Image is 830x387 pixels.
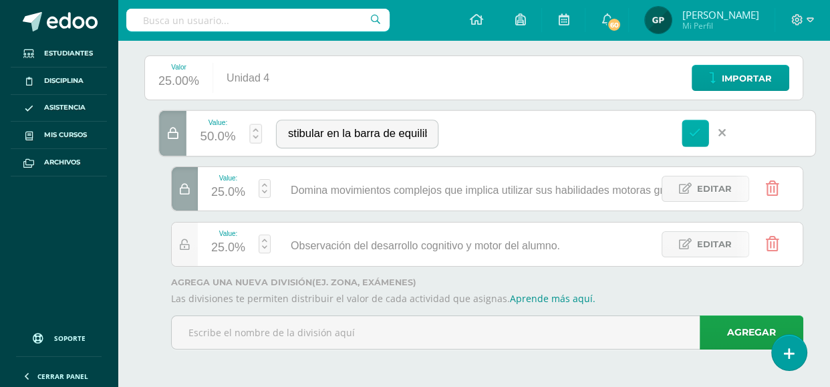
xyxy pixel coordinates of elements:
div: 25.00% [158,71,199,92]
a: Asistencia [11,95,107,122]
div: 50.0% [200,126,235,148]
span: [PERSON_NAME] [682,8,758,21]
p: Las divisiones te permiten distribuir el valor de cada actividad que asignas. [171,293,803,305]
a: Guardar [682,120,709,147]
a: Aprende más aquí. [510,292,595,305]
input: Escribe el nombre de la división aquí [172,316,803,349]
div: Value: [200,118,235,126]
span: Observación del desarrollo cognitivo y motor del alumno. [291,240,560,251]
div: 25.0% [211,182,245,203]
div: Value: [211,174,245,182]
input: Busca un usuario... [126,9,390,31]
span: Mi Perfil [682,20,758,31]
span: Importar [722,66,772,91]
span: Asistencia [44,102,86,113]
span: Soporte [54,334,86,343]
a: Disciplina [11,68,107,95]
img: 143e5e3a06fc6204df52ddb5c6cb0634.png [645,7,672,33]
label: Agrega una nueva división [171,277,803,287]
a: Importar [692,65,789,91]
div: Valor [158,63,199,71]
a: Soporte [16,320,102,353]
span: Cerrar panel [37,372,88,381]
div: Value: [211,230,245,237]
a: Estudiantes [11,40,107,68]
div: 25.0% [211,237,245,259]
span: 60 [607,17,621,32]
strong: (ej. Zona, Exámenes) [312,277,416,287]
a: Cancelar [708,120,736,147]
span: Disciplina [44,76,84,86]
a: Agregar [700,315,803,350]
div: Unidad 4 [213,56,283,100]
a: Archivos [11,149,107,176]
span: Domina movimientos complejos que implica utilizar sus habilidades motoras gruesas. [291,184,695,196]
span: Editar [697,176,732,201]
span: Archivos [44,157,80,168]
span: Editar [697,232,732,257]
a: Mis cursos [11,122,107,149]
span: Estudiantes [44,48,93,59]
span: Mis cursos [44,130,87,140]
